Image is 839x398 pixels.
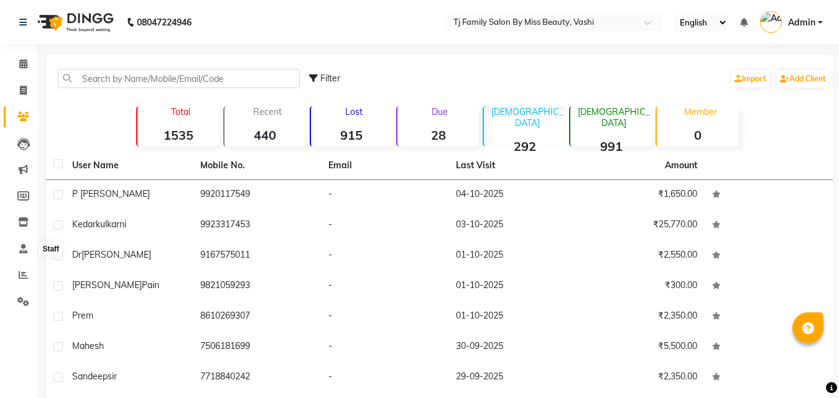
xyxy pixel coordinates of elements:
div: Staff [39,242,62,256]
th: Email [321,152,449,180]
td: ₹1,650.00 [577,180,705,210]
span: P [PERSON_NAME] [72,188,150,199]
td: ₹2,350.00 [577,363,705,393]
strong: 991 [570,138,652,154]
strong: 440 [225,127,306,143]
th: User Name [65,152,193,180]
strong: 28 [397,127,479,143]
td: 9167575011 [193,241,321,271]
span: [PERSON_NAME] [72,279,142,291]
strong: 292 [484,138,565,154]
th: Mobile No. [193,152,321,180]
td: 01-10-2025 [448,271,577,302]
td: - [321,363,449,393]
strong: 1535 [137,127,219,143]
p: [DEMOGRAPHIC_DATA] [575,106,652,129]
td: - [321,302,449,332]
td: ₹2,550.00 [577,241,705,271]
td: 7718840242 [193,363,321,393]
strong: 915 [311,127,392,143]
th: Amount [657,152,705,179]
td: 7506181699 [193,332,321,363]
span: pain [142,279,159,291]
span: mahesh [72,340,104,351]
td: 01-10-2025 [448,241,577,271]
td: - [321,210,449,241]
p: Lost [316,106,392,117]
td: 30-09-2025 [448,332,577,363]
iframe: chat widget [787,348,827,386]
td: - [321,241,449,271]
td: - [321,180,449,210]
td: - [321,271,449,302]
span: dr [72,249,81,260]
td: 29-09-2025 [448,363,577,393]
span: Admin [788,16,815,29]
span: [PERSON_NAME] [81,249,151,260]
b: 08047224946 [137,5,192,40]
p: Due [400,106,479,117]
td: 9920117549 [193,180,321,210]
td: - [321,332,449,363]
td: ₹5,500.00 [577,332,705,363]
a: Import [731,70,769,88]
p: Recent [229,106,306,117]
th: Last Visit [448,152,577,180]
span: sandeep [72,371,108,382]
span: Prem [72,310,93,321]
strong: 0 [657,127,738,143]
p: [DEMOGRAPHIC_DATA] [489,106,565,129]
p: Total [142,106,219,117]
td: 03-10-2025 [448,210,577,241]
a: Add Client [777,70,829,88]
img: Admin [760,11,782,33]
td: 8610269307 [193,302,321,332]
td: 01-10-2025 [448,302,577,332]
td: 9821059293 [193,271,321,302]
td: 9923317453 [193,210,321,241]
span: kedar [72,219,96,230]
td: ₹300.00 [577,271,705,302]
span: kulkarni [96,219,126,230]
td: ₹2,350.00 [577,302,705,332]
p: Member [662,106,738,117]
input: Search by Name/Mobile/Email/Code [58,69,300,88]
img: logo [32,5,117,40]
span: Filter [320,73,340,84]
span: sir [108,371,117,382]
td: 04-10-2025 [448,180,577,210]
td: ₹25,770.00 [577,210,705,241]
